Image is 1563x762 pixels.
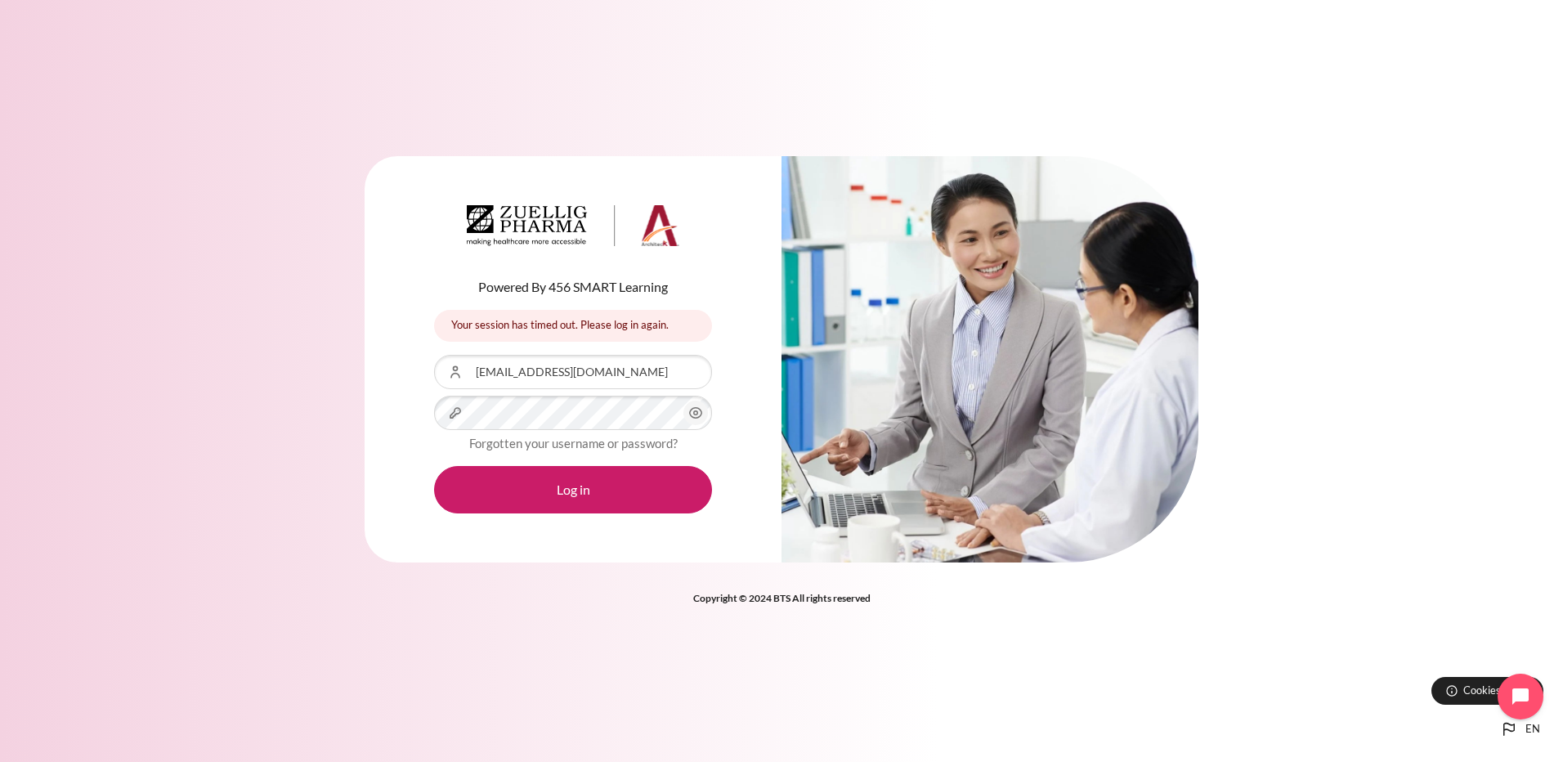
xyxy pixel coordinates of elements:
[434,466,712,513] button: Log in
[434,355,712,389] input: Username or Email Address
[434,277,712,297] p: Powered By 456 SMART Learning
[469,436,678,450] a: Forgotten your username or password?
[693,592,871,604] strong: Copyright © 2024 BTS All rights reserved
[1463,683,1531,698] span: Cookies notice
[467,205,679,253] a: Architeck
[467,205,679,246] img: Architeck
[1525,721,1540,737] span: en
[434,310,712,342] div: Your session has timed out. Please log in again.
[1493,713,1547,746] button: Languages
[1431,677,1543,705] button: Cookies notice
